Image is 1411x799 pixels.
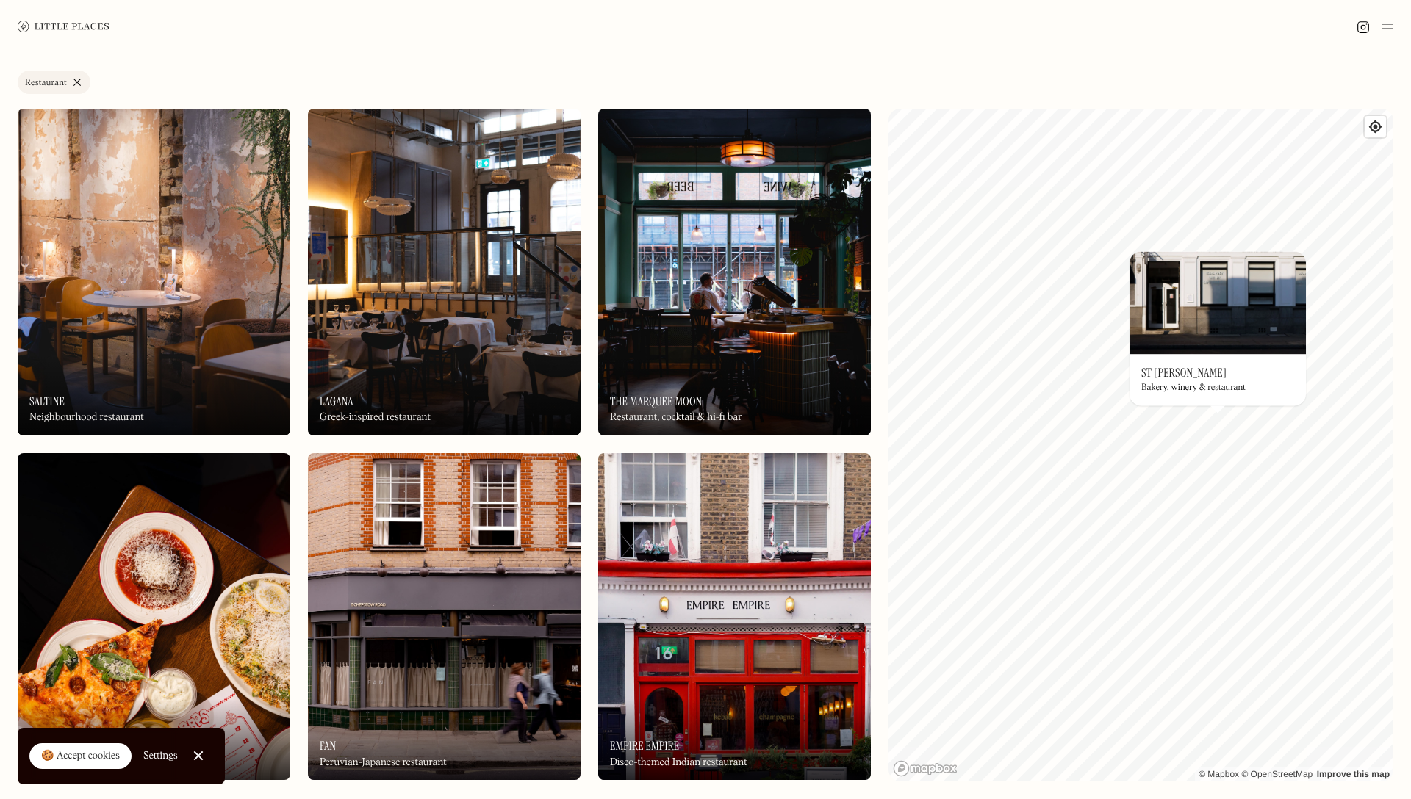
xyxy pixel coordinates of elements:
a: Restaurant [18,70,90,94]
div: Settings [143,751,178,761]
div: 🍪 Accept cookies [41,749,120,764]
a: FanFanFanPeruvian-Japanese restaurant [308,453,581,780]
a: Close Cookie Popup [184,741,213,770]
a: The Marquee MoonThe Marquee MoonThe Marquee MoonRestaurant, cocktail & hi-fi bar [598,109,871,435]
a: Settings [143,740,178,773]
a: 🍪 Accept cookies [29,743,132,770]
button: Find my location [1365,116,1386,137]
div: Neighbourhood restaurant [29,411,144,424]
img: Empire Empire [598,453,871,780]
a: Improve this map [1317,769,1390,779]
h3: Saltine [29,394,65,408]
div: Disco-themed Indian restaurant [610,756,747,769]
a: Empire EmpireEmpire EmpireEmpire EmpireDisco-themed Indian restaurant [598,453,871,780]
div: Restaurant, cocktail & hi-fi bar [610,411,742,424]
img: Lagana [308,109,581,435]
a: Mapbox homepage [893,760,958,777]
img: The Marquee Moon [598,109,871,435]
div: Bakery, winery & restaurant [1141,383,1246,394]
div: Greek-inspired restaurant [320,411,431,424]
a: Mapbox [1199,769,1239,779]
a: Bad Boy PizzeriaBad Boy PizzeriaBad Boy PizzeriaBethnal Green Pizzeria [18,453,290,780]
img: Saltine [18,109,290,435]
h3: Fan [320,739,336,753]
h3: The Marquee Moon [610,394,702,408]
a: SaltineSaltineSaltineNeighbourhood restaurant [18,109,290,435]
h3: Empire Empire [610,739,679,753]
a: St JohnSt JohnSt [PERSON_NAME]Bakery, winery & restaurant [1130,251,1306,405]
div: Restaurant [25,79,67,87]
img: Bad Boy Pizzeria [18,453,290,780]
h3: St [PERSON_NAME] [1141,366,1227,380]
h3: Lagana [320,394,353,408]
img: St John [1130,251,1306,354]
div: Peruvian-Japanese restaurant [320,756,447,769]
a: LaganaLaganaLaganaGreek-inspired restaurant [308,109,581,435]
canvas: Map [888,109,1393,781]
img: Fan [308,453,581,780]
a: OpenStreetMap [1241,769,1313,779]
